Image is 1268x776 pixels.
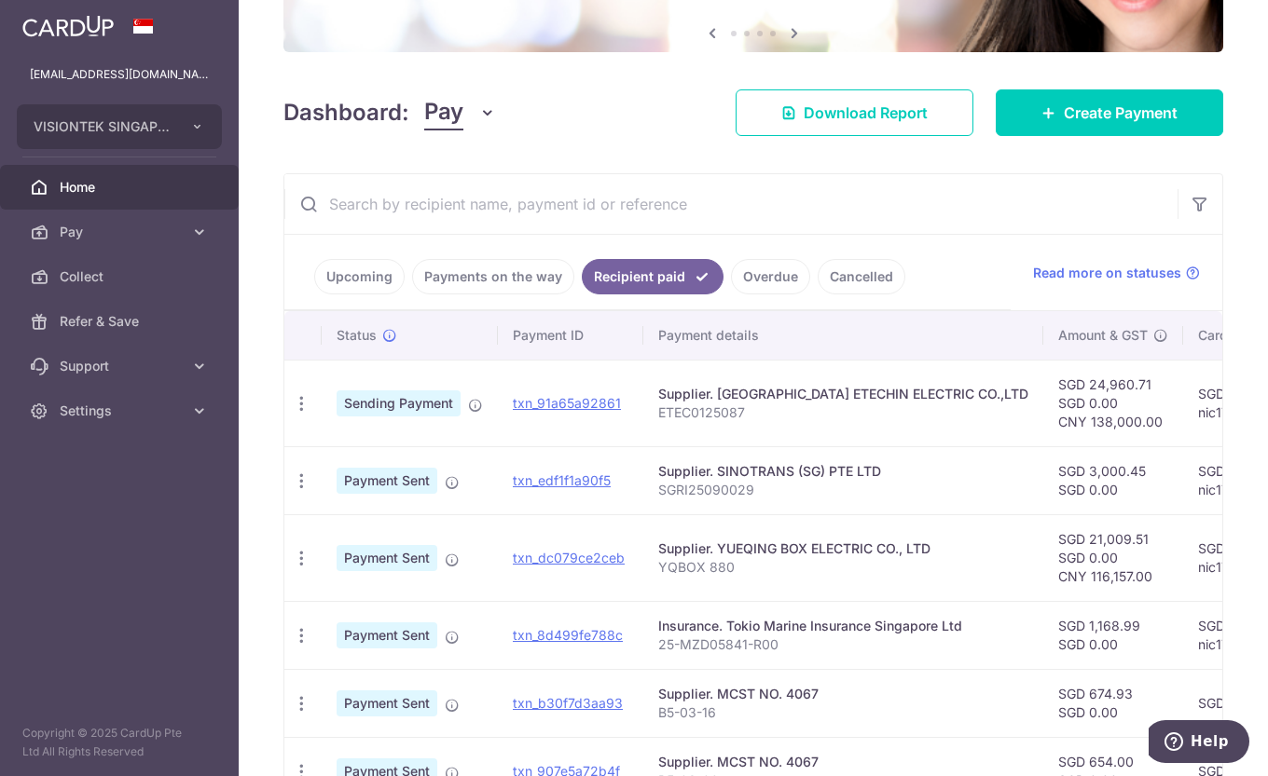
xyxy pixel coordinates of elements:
a: Read more on statuses [1033,264,1200,282]
p: SGRI25090029 [658,481,1028,499]
span: Support [60,357,183,375]
div: Supplier. YUEQING BOX ELECTRIC CO., LTD [658,539,1028,558]
a: Cancelled [818,259,905,294]
span: Pay [424,95,463,130]
p: B5-03-16 [658,703,1028,722]
span: Payment Sent [337,622,437,648]
p: [EMAIL_ADDRESS][DOMAIN_NAME] [30,65,209,84]
img: CardUp [22,15,114,37]
p: 25-MZD05841-R00 [658,635,1028,654]
span: VISIONTEK SINGAPORE PTE. LTD. [34,117,172,136]
p: YQBOX 880 [658,558,1028,577]
span: Payment Sent [337,468,437,494]
span: Status [337,326,377,345]
span: Read more on statuses [1033,264,1181,282]
span: Sending Payment [337,390,461,416]
a: Upcoming [314,259,405,294]
th: Payment details [643,311,1043,360]
a: Recipient paid [582,259,724,294]
span: Amount & GST [1058,326,1148,345]
div: Insurance. Tokio Marine Insurance Singapore Ltd [658,617,1028,635]
span: Payment Sent [337,545,437,571]
a: txn_8d499fe788c [513,627,623,643]
span: Create Payment [1064,102,1178,124]
a: Create Payment [996,89,1223,136]
h4: Dashboard: [283,96,409,129]
td: SGD 24,960.71 SGD 0.00 CNY 138,000.00 [1043,360,1183,446]
div: Supplier. SINOTRANS (SG) PTE LTD [658,462,1028,481]
button: Pay [424,95,496,130]
a: Download Report [736,89,973,136]
span: Settings [60,402,183,420]
td: SGD 21,009.51 SGD 0.00 CNY 116,157.00 [1043,514,1183,601]
iframe: Opens a widget where you can find more information [1149,720,1249,767]
span: Refer & Save [60,312,183,331]
input: Search by recipient name, payment id or reference [284,174,1178,234]
a: txn_b30f7d3aa93 [513,695,623,711]
p: ETEC0125087 [658,403,1028,422]
span: Pay [60,223,183,241]
td: SGD 1,168.99 SGD 0.00 [1043,601,1183,669]
td: SGD 674.93 SGD 0.00 [1043,669,1183,737]
div: Supplier. MCST NO. 4067 [658,685,1028,703]
div: Supplier. [GEOGRAPHIC_DATA] ETECHIN ELECTRIC CO.,LTD [658,385,1028,403]
a: txn_91a65a92861 [513,395,621,411]
a: txn_edf1f1a90f5 [513,472,611,488]
span: Home [60,178,183,197]
a: Overdue [731,259,810,294]
div: Supplier. MCST NO. 4067 [658,753,1028,771]
span: Download Report [804,102,928,124]
th: Payment ID [498,311,643,360]
a: txn_dc079ce2ceb [513,550,625,565]
td: SGD 3,000.45 SGD 0.00 [1043,446,1183,514]
span: Collect [60,267,183,286]
button: VISIONTEK SINGAPORE PTE. LTD. [17,104,222,149]
span: Payment Sent [337,690,437,716]
a: Payments on the way [412,259,574,294]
